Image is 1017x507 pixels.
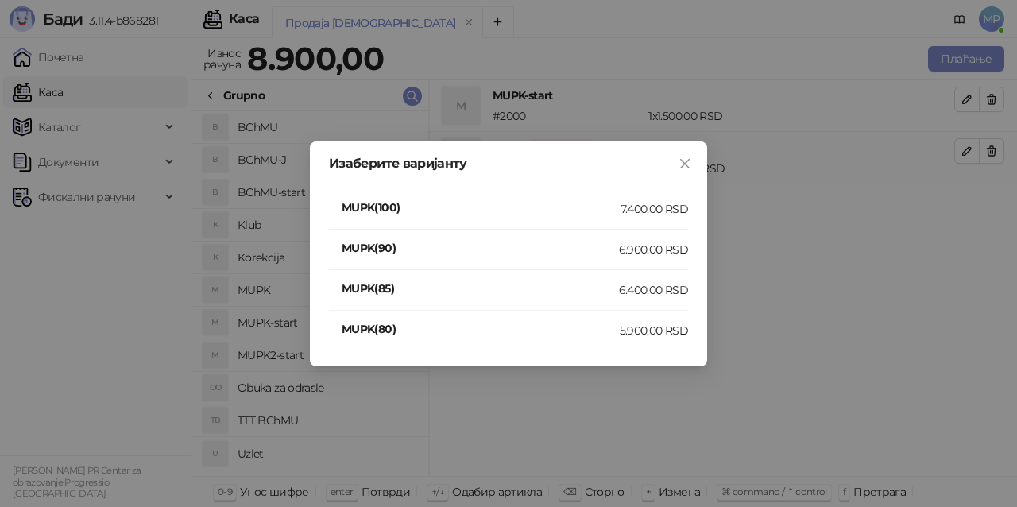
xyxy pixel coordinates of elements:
[672,151,698,176] button: Close
[619,281,688,299] div: 6.400,00 RSD
[620,322,688,339] div: 5.900,00 RSD
[621,200,688,218] div: 7.400,00 RSD
[329,157,688,170] div: Изаберите варијанту
[679,157,691,170] span: close
[342,199,621,216] h4: MUPK(100)
[619,241,688,258] div: 6.900,00 RSD
[342,280,619,297] h4: MUPK(85)
[342,320,620,338] h4: MUPK(80)
[672,157,698,170] span: Close
[342,239,619,257] h4: MUPK(90)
